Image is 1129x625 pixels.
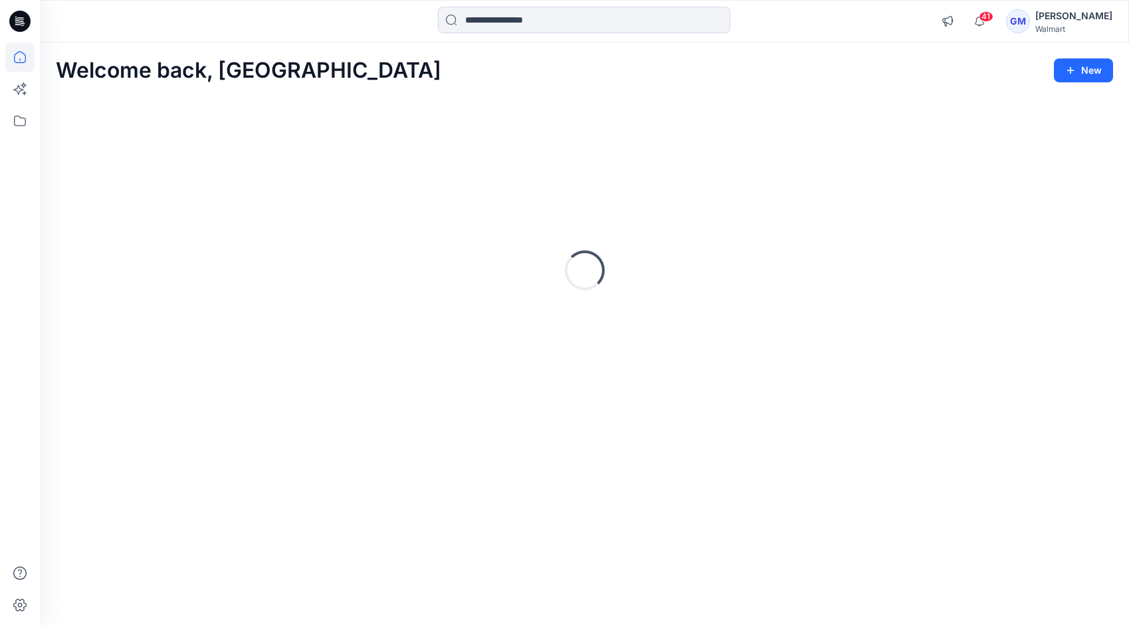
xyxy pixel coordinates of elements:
[1054,58,1113,82] button: New
[979,11,993,22] span: 41
[1006,9,1030,33] div: GM
[56,58,441,83] h2: Welcome back, [GEOGRAPHIC_DATA]
[1035,8,1112,24] div: [PERSON_NAME]
[1035,24,1112,34] div: Walmart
